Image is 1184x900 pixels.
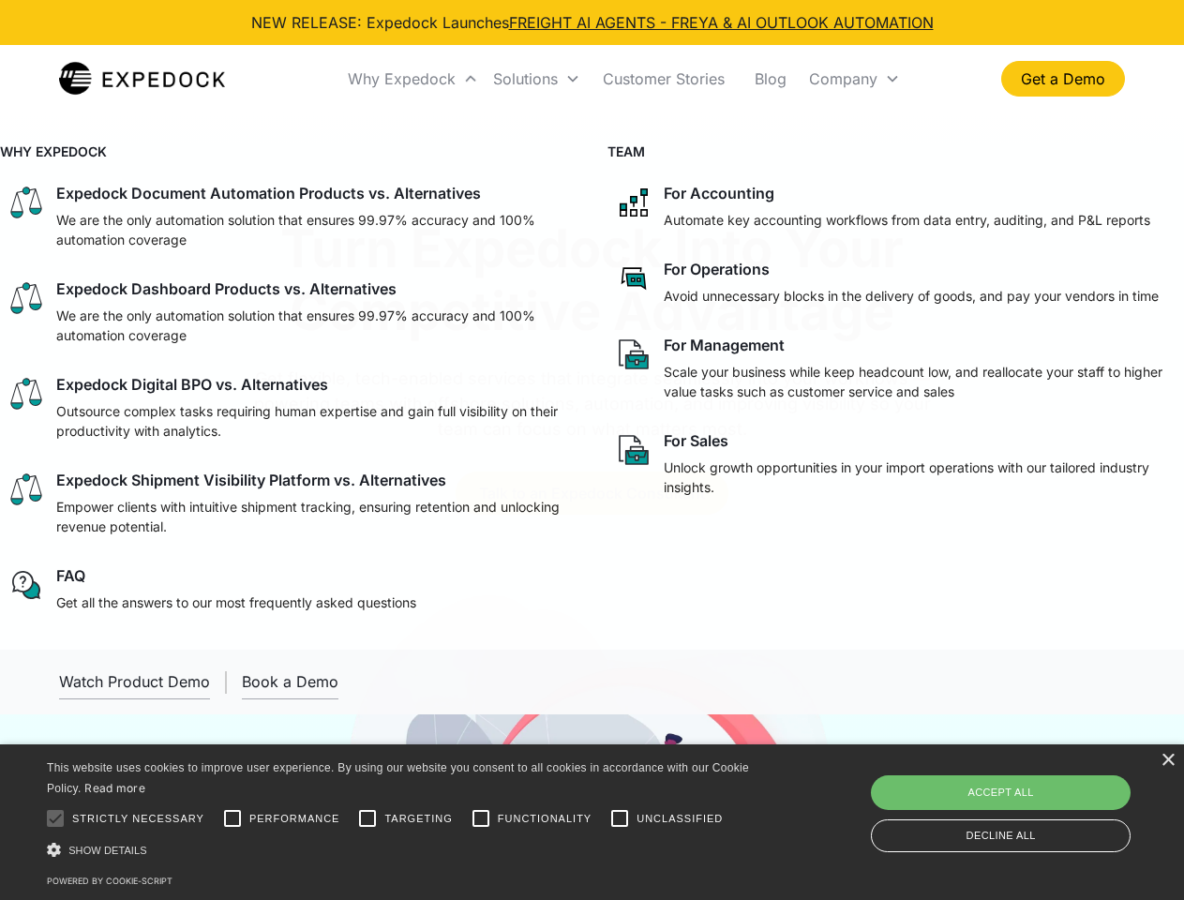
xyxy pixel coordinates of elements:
a: Get a Demo [1001,61,1125,97]
div: Why Expedock [348,69,456,88]
p: Empower clients with intuitive shipment tracking, ensuring retention and unlocking revenue potent... [56,497,570,536]
img: scale icon [7,184,45,221]
div: For Sales [664,431,728,450]
a: Read more [84,781,145,795]
p: Outsource complex tasks requiring human expertise and gain full visibility on their productivity ... [56,401,570,441]
p: We are the only automation solution that ensures 99.97% accuracy and 100% automation coverage [56,210,570,249]
img: network like icon [615,184,652,221]
div: Company [802,47,907,111]
div: Watch Product Demo [59,672,210,691]
span: Performance [249,811,340,827]
span: Show details [68,845,147,856]
div: For Management [664,336,785,354]
div: Why Expedock [340,47,486,111]
img: scale icon [7,375,45,412]
span: Functionality [498,811,592,827]
div: For Operations [664,260,770,278]
span: Unclassified [637,811,723,827]
a: Customer Stories [588,47,740,111]
p: Automate key accounting workflows from data entry, auditing, and P&L reports [664,210,1150,230]
div: Solutions [493,69,558,88]
div: For Accounting [664,184,774,202]
a: FREIGHT AI AGENTS - FREYA & AI OUTLOOK AUTOMATION [509,13,934,32]
span: Targeting [384,811,452,827]
a: Book a Demo [242,665,338,699]
a: Powered by cookie-script [47,876,172,886]
div: Show details [47,840,756,860]
span: This website uses cookies to improve user experience. By using our website you consent to all coo... [47,761,749,796]
div: Expedock Shipment Visibility Platform vs. Alternatives [56,471,446,489]
div: Expedock Digital BPO vs. Alternatives [56,375,328,394]
p: Avoid unnecessary blocks in the delivery of goods, and pay your vendors in time [664,286,1159,306]
img: scale icon [7,471,45,508]
div: Solutions [486,47,588,111]
img: regular chat bubble icon [7,566,45,604]
a: Blog [740,47,802,111]
div: NEW RELEASE: Expedock Launches [251,11,934,34]
div: Expedock Document Automation Products vs. Alternatives [56,184,481,202]
span: Strictly necessary [72,811,204,827]
p: Unlock growth opportunities in your import operations with our tailored industry insights. [664,457,1177,497]
div: Expedock Dashboard Products vs. Alternatives [56,279,397,298]
a: home [59,60,225,97]
div: Book a Demo [242,672,338,691]
p: Scale your business while keep headcount low, and reallocate your staff to higher value tasks suc... [664,362,1177,401]
img: rectangular chat bubble icon [615,260,652,297]
p: Get all the answers to our most frequently asked questions [56,592,416,612]
img: paper and bag icon [615,431,652,469]
p: We are the only automation solution that ensures 99.97% accuracy and 100% automation coverage [56,306,570,345]
iframe: Chat Widget [872,697,1184,900]
div: Company [809,69,877,88]
div: FAQ [56,566,85,585]
a: open lightbox [59,665,210,699]
img: paper and bag icon [615,336,652,373]
img: scale icon [7,279,45,317]
img: Expedock Logo [59,60,225,97]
